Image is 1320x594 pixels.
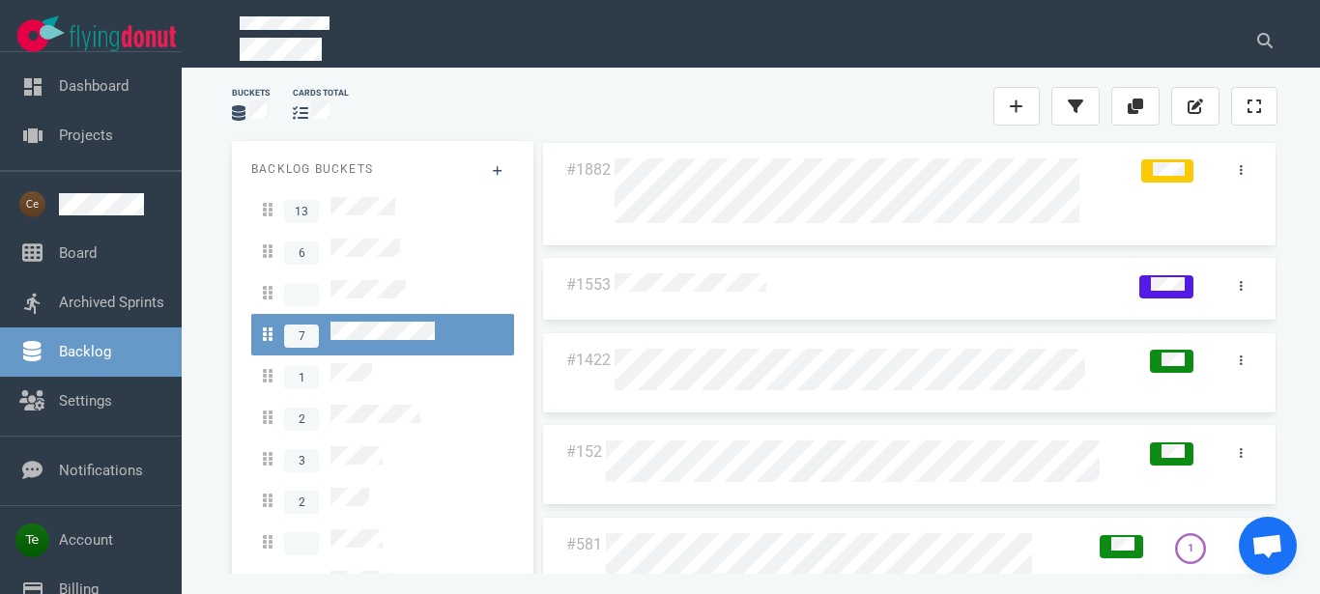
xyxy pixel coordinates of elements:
a: Projects [59,127,113,144]
a: 7 [251,314,514,355]
span: 3 [284,449,319,472]
span: 6 [284,241,319,265]
a: 13 [251,189,514,231]
a: #1553 [566,275,611,294]
a: Account [59,531,113,549]
span: 2 [284,408,319,431]
img: Flying Donut text logo [70,25,176,51]
a: Archived Sprints [59,294,164,311]
a: Dashboard [59,77,129,95]
a: Board [59,244,97,262]
a: #1422 [566,351,611,369]
a: 2 [251,397,514,438]
div: Buckets [232,87,270,99]
a: 6 [251,231,514,272]
div: 1 [1188,541,1193,557]
a: 2 [251,480,514,522]
div: cards total [293,87,349,99]
span: 1 [284,366,319,389]
a: 1 [251,355,514,397]
a: Backlog [59,343,111,360]
a: #581 [566,535,602,553]
span: 2 [284,491,319,514]
p: Backlog Buckets [251,160,514,178]
a: Settings [59,392,112,410]
a: #152 [566,442,602,461]
a: Chat abierto [1239,517,1297,575]
a: 3 [251,438,514,480]
a: Notifications [59,462,143,479]
a: #1882 [566,160,611,179]
span: 7 [284,325,319,348]
span: 13 [284,200,319,223]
